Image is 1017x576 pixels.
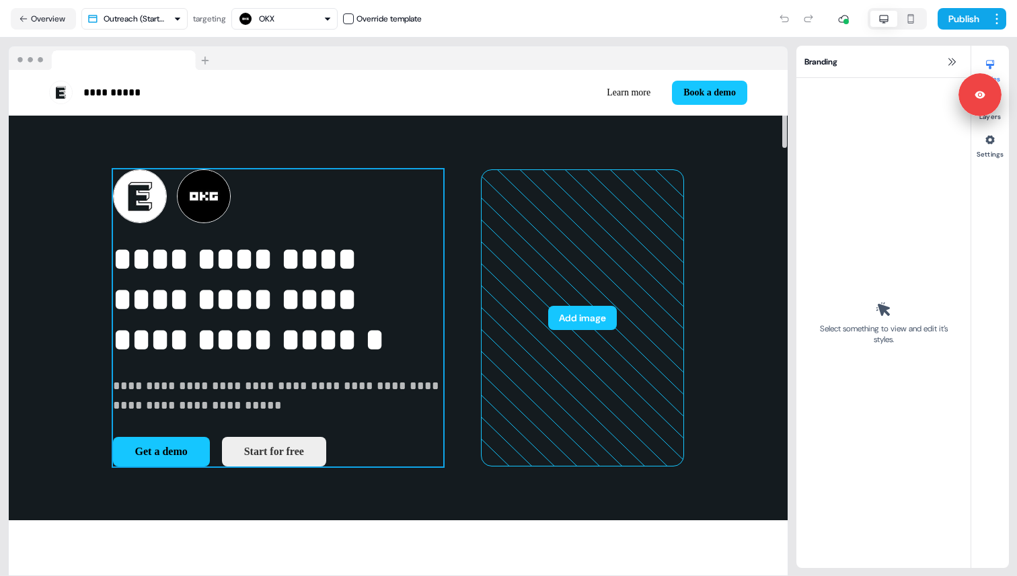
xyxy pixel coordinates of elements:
div: Branding [796,46,971,78]
div: Get a demoStart for free [113,437,443,466]
button: OKX [231,8,338,30]
div: Select something to view and edit it’s styles. [815,323,952,345]
button: Start for free [222,437,326,466]
button: Publish [938,8,987,30]
div: OKX [259,12,274,26]
img: Browser topbar [9,46,215,71]
div: Outreach (Starter) [104,12,168,26]
button: Book a demo [672,81,747,105]
div: targeting [193,12,226,26]
button: Settings [971,129,1009,159]
button: Overview [11,8,76,30]
div: Add image [481,169,684,467]
button: Add image [548,306,617,330]
div: Learn moreBook a demo [404,81,747,105]
div: Override template [356,12,422,26]
button: Get a demo [113,437,210,466]
button: Learn more [596,81,661,105]
button: Styles [971,54,1009,83]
